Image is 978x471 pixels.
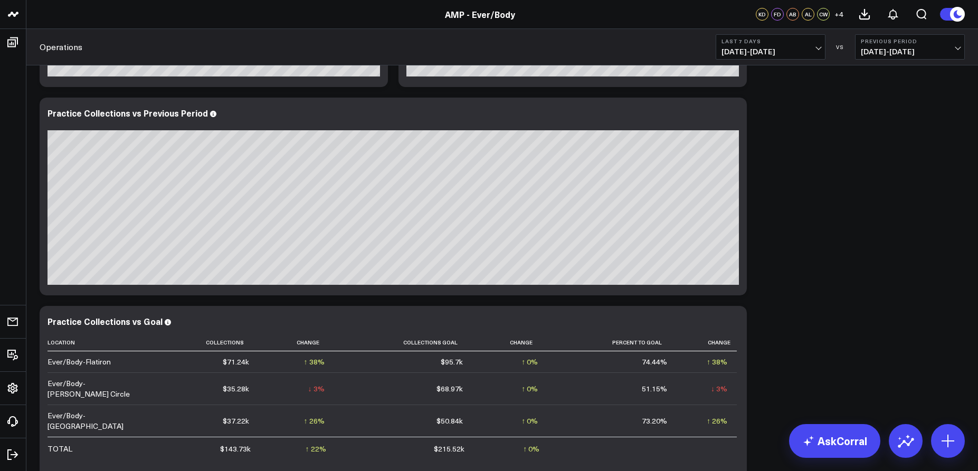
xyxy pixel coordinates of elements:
th: Location [48,334,153,351]
a: Operations [40,41,82,53]
div: 73.20% [642,416,667,426]
div: $50.84k [436,416,463,426]
th: Change [259,334,334,351]
button: Last 7 Days[DATE]-[DATE] [716,34,825,60]
span: [DATE] - [DATE] [721,47,820,56]
b: Last 7 Days [721,38,820,44]
b: Previous Period [861,38,959,44]
span: [DATE] - [DATE] [861,47,959,56]
a: AMP - Ever/Body [445,8,515,20]
th: Percent To Goal [547,334,676,351]
div: ↓ 3% [711,383,727,394]
a: AskCorral [789,424,880,458]
div: TOTAL [48,444,72,454]
div: VS [831,44,850,50]
div: Ever/Body-[GEOGRAPHIC_DATA] [48,410,144,431]
div: $143.73k [220,444,251,454]
div: $68.97k [436,383,463,394]
th: Collections [153,334,259,351]
div: $37.22k [223,416,249,426]
div: ↑ 22% [306,444,326,454]
span: + 4 [834,11,843,18]
div: FD [771,8,784,21]
div: KD [756,8,768,21]
div: Practice Collections vs Previous Period [48,107,208,119]
div: ↑ 38% [707,357,727,367]
div: $35.28k [223,383,249,394]
div: ↑ 0% [521,383,538,394]
div: Practice Collections vs Goal [48,315,163,327]
div: AL [802,8,814,21]
div: Ever/Body-[PERSON_NAME] Circle [48,378,144,399]
div: 74.44% [642,357,667,367]
div: $95.7k [441,357,463,367]
div: Ever/Body-Flatiron [48,357,111,367]
div: 51.15% [642,383,667,394]
div: ↑ 26% [304,416,325,426]
div: $215.52k [434,444,464,454]
th: Change [472,334,547,351]
div: $71.24k [223,357,249,367]
div: ↓ 3% [308,383,325,394]
div: ↑ 26% [707,416,727,426]
button: Previous Period[DATE]-[DATE] [855,34,965,60]
th: Collections Goal [334,334,472,351]
button: +4 [832,8,845,21]
div: ↑ 0% [523,444,539,454]
div: CW [817,8,830,21]
div: ↑ 38% [304,357,325,367]
div: ↑ 0% [521,357,538,367]
th: Change [677,334,737,351]
div: AB [786,8,799,21]
div: ↑ 0% [521,416,538,426]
